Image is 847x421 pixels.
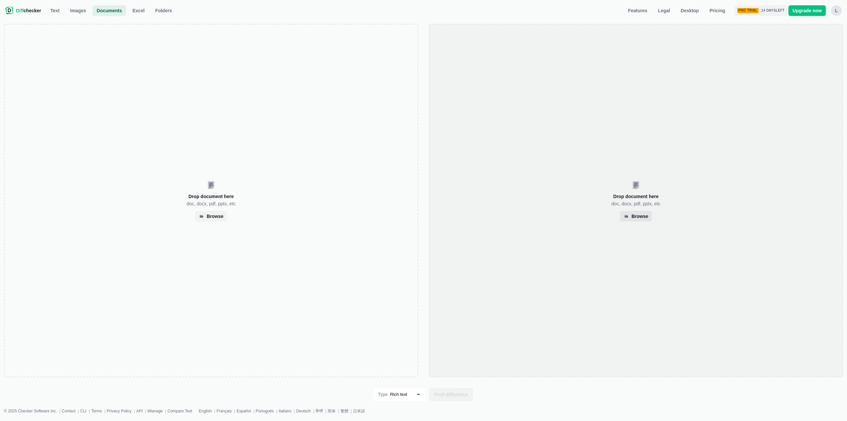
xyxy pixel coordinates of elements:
[95,7,123,14] span: Documents
[627,7,648,14] span: Features
[737,8,759,13] div: Pro Trial
[654,5,674,16] a: Legal
[5,7,13,15] img: Diffchecker logo
[429,388,473,401] button: Find difference
[679,7,700,14] span: Desktop
[705,5,729,16] a: Pricing
[148,409,163,413] a: iManage
[677,5,703,16] a: Desktop
[16,7,41,14] span: checker
[340,409,348,413] a: 繁體
[5,5,41,16] a: Diffchecker
[91,409,102,413] a: Terms
[167,409,192,413] a: Compare Text
[620,211,652,222] div: Browse
[151,5,176,16] button: Folders
[217,409,232,413] a: Français
[49,7,61,14] span: Text
[237,409,251,413] a: Español
[279,409,291,413] a: Italiano
[831,5,842,16] button: L
[791,7,823,14] span: Upgrade now
[657,7,672,14] span: Legal
[374,388,425,401] button: Type: Rich text
[131,7,146,14] span: Excel
[136,409,143,413] a: API
[761,9,784,13] span: 14 days left
[62,409,75,413] a: Contact
[16,8,23,13] span: Diff
[256,409,274,413] a: Português
[433,391,469,398] span: Find difference
[296,409,311,413] a: Deutsch
[4,408,62,414] li: © 2025 Checker Software Inc.
[624,5,651,16] a: Features
[207,215,224,218] div: Browse
[66,5,90,16] a: Images
[80,409,87,413] a: CLI
[316,409,323,413] a: हिन्दी
[154,7,173,14] span: Folders
[93,5,126,16] a: Documents
[328,409,335,413] a: 简体
[46,5,64,16] a: Text
[69,7,87,14] span: Images
[129,5,149,16] a: Excel
[199,409,212,413] a: English
[353,409,365,413] a: 日本語
[708,7,726,14] span: Pricing
[195,211,227,222] div: Browse
[788,5,826,16] a: Upgrade now
[632,215,648,218] div: Browse
[107,409,132,413] a: Privacy Policy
